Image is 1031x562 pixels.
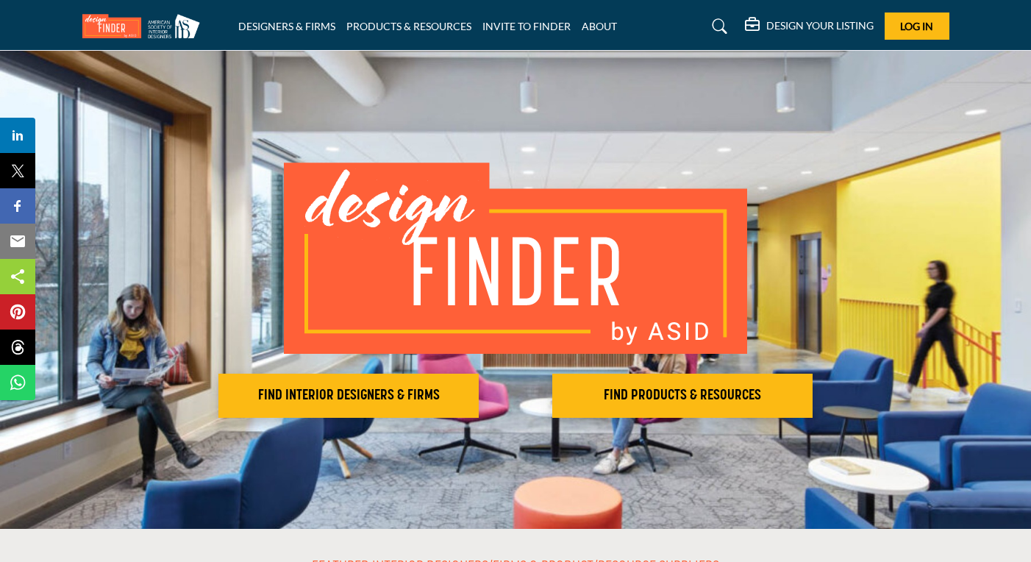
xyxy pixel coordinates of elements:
a: INVITE TO FINDER [482,20,571,32]
a: DESIGNERS & FIRMS [238,20,335,32]
h2: FIND PRODUCTS & RESOURCES [557,387,808,405]
span: Log In [900,20,933,32]
div: DESIGN YOUR LISTING [745,18,874,35]
a: PRODUCTS & RESOURCES [346,20,471,32]
button: FIND PRODUCTS & RESOURCES [552,374,813,418]
h5: DESIGN YOUR LISTING [766,19,874,32]
button: Log In [885,13,949,40]
h2: FIND INTERIOR DESIGNERS & FIRMS [223,387,474,405]
img: image [284,163,747,354]
a: ABOUT [582,20,617,32]
img: Site Logo [82,14,207,38]
button: FIND INTERIOR DESIGNERS & FIRMS [218,374,479,418]
a: Search [698,15,737,38]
